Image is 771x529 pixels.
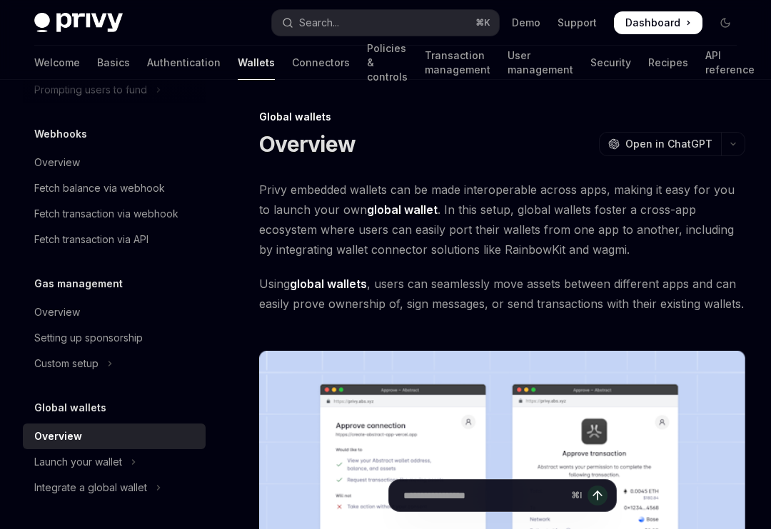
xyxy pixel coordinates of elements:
a: Overview [23,150,206,175]
button: Open search [272,10,498,36]
div: Integrate a global wallet [34,479,147,496]
a: Transaction management [425,46,490,80]
div: Launch your wallet [34,453,122,471]
strong: global wallet [367,202,438,217]
button: Toggle dark mode [714,11,737,34]
div: Overview [34,428,82,445]
a: Dashboard [614,11,702,34]
span: ⌘ K [475,17,490,29]
div: Overview [34,304,80,321]
input: Ask a question... [403,480,565,511]
a: Fetch balance via webhook [23,175,206,201]
a: API reference [705,46,755,80]
button: Toggle Integrate a global wallet section [23,475,206,500]
a: Support [558,16,597,30]
div: Fetch transaction via webhook [34,205,178,222]
div: Fetch transaction via API [34,231,148,248]
a: User management [508,46,573,80]
a: Connectors [292,46,350,80]
button: Toggle Launch your wallet section [23,449,206,475]
button: Open in ChatGPT [599,132,721,156]
a: Demo [512,16,540,30]
h1: Overview [259,131,356,157]
span: Privy embedded wallets can be made interoperable across apps, making it easy for you to launch yo... [259,180,745,260]
h5: Webhooks [34,125,87,143]
div: Global wallets [259,110,745,124]
span: Dashboard [625,16,680,30]
div: Setting up sponsorship [34,329,143,346]
a: Fetch transaction via API [23,227,206,252]
img: dark logo [34,13,123,33]
strong: global wallets [290,277,367,291]
div: Overview [34,154,80,171]
a: Fetch transaction via webhook [23,201,206,227]
a: Wallets [238,46,275,80]
div: Custom setup [34,355,99,372]
a: Recipes [648,46,688,80]
a: Setting up sponsorship [23,325,206,351]
a: Overview [23,423,206,449]
span: Open in ChatGPT [625,137,712,151]
a: Authentication [147,46,221,80]
span: Using , users can seamlessly move assets between different apps and can easily prove ownership of... [259,274,745,314]
div: Search... [299,14,339,31]
div: Fetch balance via webhook [34,180,165,197]
h5: Global wallets [34,399,106,416]
a: Overview [23,299,206,325]
a: Basics [97,46,130,80]
a: Welcome [34,46,80,80]
a: Security [590,46,631,80]
button: Toggle Custom setup section [23,351,206,376]
button: Send message [588,486,608,505]
h5: Gas management [34,275,123,292]
a: Policies & controls [367,46,408,80]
